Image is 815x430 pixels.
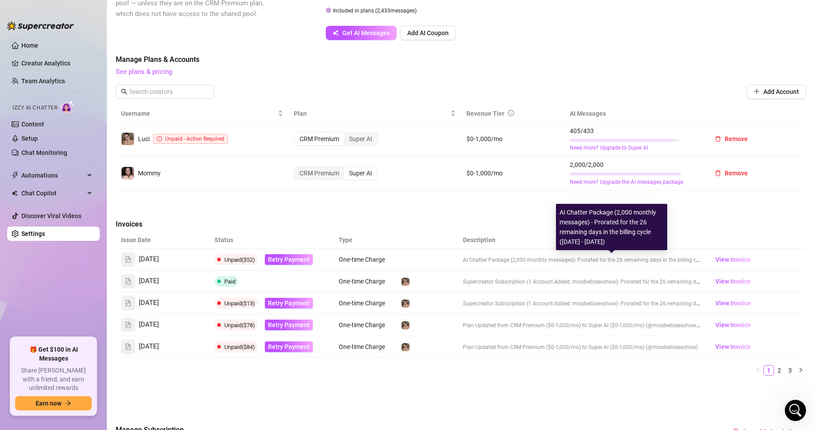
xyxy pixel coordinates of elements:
span: Unpaid ($84) [224,344,255,350]
span: AI Chatter Package (2,000 monthly messages) [463,257,575,263]
span: arrow-right [65,400,71,406]
a: 1 [764,365,774,375]
span: file-text [125,278,131,284]
span: search [121,89,127,95]
span: info-circle [508,110,514,116]
img: Chat Copilot [12,190,17,196]
span: Messages [52,300,82,306]
span: One-time Charge [339,343,385,350]
button: Retry Payment [265,298,313,308]
button: Earn nowarrow-right [15,396,92,410]
span: Chat Copilot [21,186,85,200]
img: Luci [401,321,410,329]
img: Profile image for Giselle [129,14,147,32]
span: Home [12,300,32,306]
span: Unpaid - Action Required [165,136,224,142]
div: Close [153,14,169,30]
button: Retry Payment [265,320,313,330]
th: Issue Date [116,231,209,249]
img: Profile image for Yoni [95,14,113,32]
span: [DATE] [139,320,159,330]
span: One-time Charge [339,278,385,285]
span: Supercreator Subscription (1 Account Added: missbellssexshow) [463,300,618,307]
span: Remove [725,135,748,142]
img: logo-BBDzfeDw.svg [7,21,74,30]
img: Luci [401,278,410,286]
span: View Invoice [715,298,751,308]
a: Need more? Upgrade to Super AI [570,144,697,152]
span: 1133 messages will be recieved when im trying to pay for 2000 [37,126,236,133]
span: Remove [725,170,748,177]
div: • 11m ago [89,134,120,144]
button: News [134,278,178,313]
li: 1 [763,365,774,376]
th: Plan [288,105,461,122]
a: Need more? Upgrade the AI messages package [570,178,697,187]
li: Next Page [795,365,806,376]
span: Retry Payment [268,321,310,329]
th: AI Messages [564,105,702,122]
span: Help [104,300,118,306]
button: Remove [708,132,755,146]
span: delete [715,170,721,176]
a: Settings [21,230,45,237]
div: Izzy just got smarter and safer ✨UpdateImprovement [9,205,169,318]
span: Unpaid ($13) [224,300,255,307]
th: Status [209,231,333,249]
div: Recent message [18,112,160,122]
span: View Invoice [715,276,751,286]
p: How can we help? [18,78,160,93]
span: file-text [125,344,131,350]
span: [DATE] [139,254,159,265]
span: left [755,367,761,373]
span: Share [PERSON_NAME] with a friend, and earn unlimited rewards [15,366,92,393]
a: View Invoice [712,254,754,265]
input: Search creators [129,87,201,97]
span: Included in plans ( 2,433 messages) [333,8,417,14]
button: Retry Payment [265,341,313,352]
span: Unpaid ($78) [224,322,255,329]
span: Earn now [36,400,61,407]
a: View Invoice [712,298,754,308]
td: $0-1,000/mo [461,122,565,157]
img: Izzy just got smarter and safer ✨ [9,206,169,268]
div: Schedule a FREE consulting call: [18,163,160,173]
td: $0-1,000/mo [461,156,565,191]
span: - Prorated for the 26 remaining days in the billing cycle ([DATE] - [DATE]) [618,300,789,307]
div: Super AI [344,167,377,179]
span: Supercreator Subscription (1 Account Added: missbellssexshow) [463,279,618,285]
a: View Invoice [712,276,754,287]
span: View Invoice [715,342,751,352]
span: file-text [125,322,131,328]
span: Luci [138,135,150,142]
iframe: Intercom live chat [785,400,806,421]
span: - Prorated for the 26 remaining days in the billing cycle ([DATE] - [DATE]) [618,278,789,285]
span: 405 / 433 [570,126,697,136]
img: Mommy [122,167,134,179]
button: Retry Payment [265,254,313,265]
a: 3 [785,365,795,375]
button: Remove [708,166,755,180]
span: file-text [125,256,131,263]
span: Invoices [116,219,265,230]
span: Get AI Messages [342,29,390,37]
th: Username [116,105,288,122]
span: Plan Updated from CRM Premium ($0-1,000/mo) to Super AI ($0-1,000/mo) (@missbellssexshow) [463,321,700,329]
button: left [753,365,763,376]
span: - Prorated for the 26 remaining days in the billing cycle ([DATE] - [DATE]) [575,256,746,263]
img: Giselle avatar [21,126,32,137]
div: Super AI [344,133,377,145]
a: Setup [21,135,38,142]
span: [DATE] [139,341,159,352]
span: file-text [125,300,131,306]
span: 🎁 Get $100 in AI Messages [15,345,92,363]
span: Retry Payment [268,300,310,307]
a: Team Analytics [21,77,65,85]
span: One-time Charge [339,300,385,307]
span: delete [715,136,721,142]
span: Automations [21,168,85,183]
p: Hi total 👋 [18,63,160,78]
button: Messages [45,278,89,313]
a: Home [21,42,38,49]
img: Luci [401,343,410,351]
